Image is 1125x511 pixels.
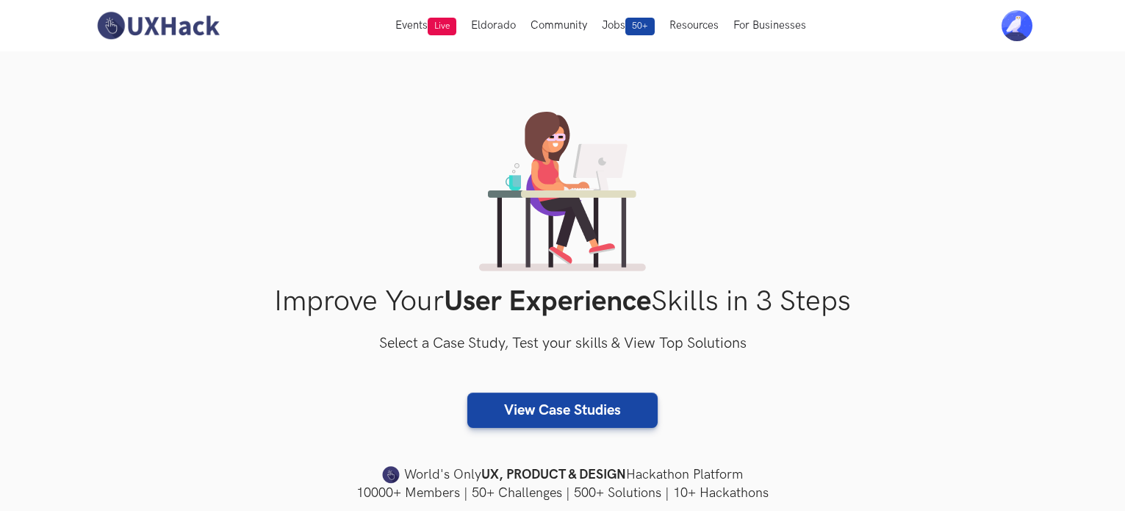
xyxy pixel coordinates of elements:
h4: World's Only Hackathon Platform [93,465,1033,485]
a: View Case Studies [467,393,658,428]
strong: User Experience [444,285,651,319]
img: uxhack-favicon-image.png [382,465,400,485]
strong: UX, PRODUCT & DESIGN [481,465,626,485]
h3: Select a Case Study, Test your skills & View Top Solutions [93,332,1033,356]
h1: Improve Your Skills in 3 Steps [93,285,1033,319]
span: 50+ [625,18,655,35]
span: Live [428,18,456,35]
img: Your profile pic [1002,10,1032,41]
img: UXHack-logo.png [93,10,223,41]
img: lady working on laptop [479,112,646,271]
h4: 10000+ Members | 50+ Challenges | 500+ Solutions | 10+ Hackathons [93,484,1033,502]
